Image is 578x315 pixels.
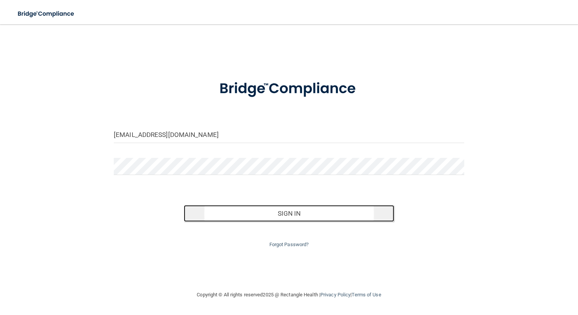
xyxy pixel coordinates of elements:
a: Terms of Use [352,292,381,297]
input: Email [114,126,464,143]
a: Forgot Password? [269,242,309,247]
a: Privacy Policy [320,292,350,297]
button: Sign In [184,205,394,222]
img: bridge_compliance_login_screen.278c3ca4.svg [11,6,81,22]
iframe: Drift Widget Chat Controller [446,261,569,291]
img: bridge_compliance_login_screen.278c3ca4.svg [204,70,374,108]
div: Copyright © All rights reserved 2025 @ Rectangle Health | | [150,283,428,307]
